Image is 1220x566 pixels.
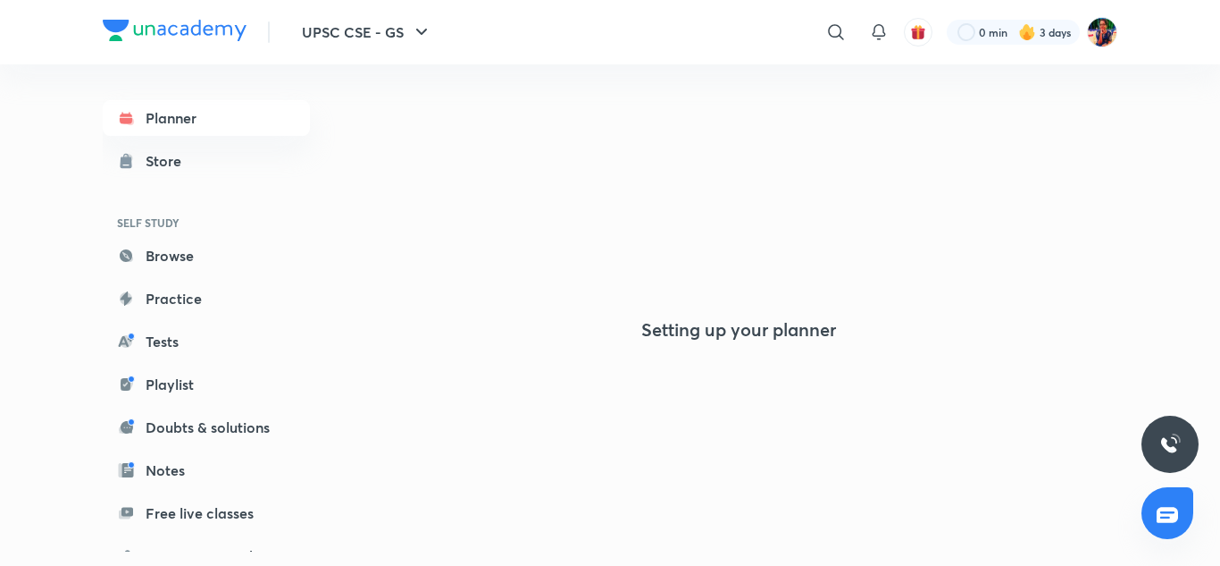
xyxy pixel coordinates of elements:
[103,207,310,238] h6: SELF STUDY
[103,100,310,136] a: Planner
[1087,17,1117,47] img: Solanki Ghorai
[103,367,310,402] a: Playlist
[904,18,932,46] button: avatar
[641,319,836,341] h4: Setting up your planner
[103,20,247,46] a: Company Logo
[103,324,310,359] a: Tests
[291,14,443,50] button: UPSC CSE - GS
[103,20,247,41] img: Company Logo
[1159,434,1181,455] img: ttu
[103,281,310,317] a: Practice
[103,452,310,488] a: Notes
[103,143,310,179] a: Store
[146,150,192,172] div: Store
[103,238,310,274] a: Browse
[103,410,310,445] a: Doubts & solutions
[1018,23,1036,41] img: streak
[103,495,310,531] a: Free live classes
[910,24,926,40] img: avatar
